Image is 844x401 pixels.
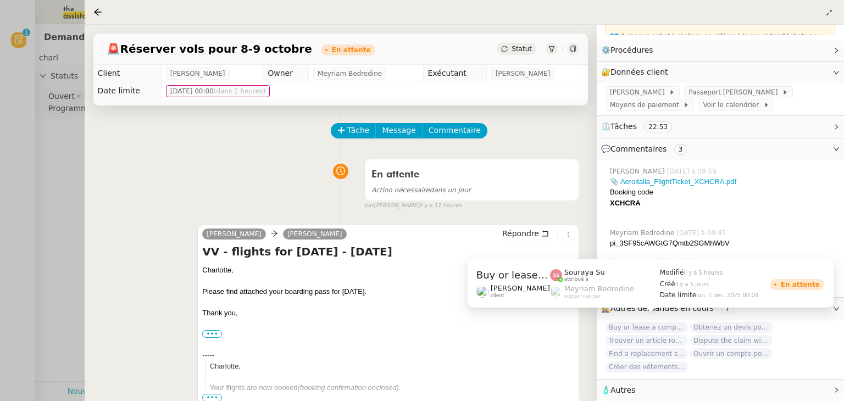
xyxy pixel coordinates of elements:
span: Données client [610,68,668,76]
span: Commentaires [610,144,667,153]
span: [DATE] 00:00 [170,86,265,97]
span: 💬 [601,144,691,153]
div: ⚙️Procédures [597,40,844,61]
span: Message [382,124,415,137]
button: Répondre [498,227,553,240]
span: Buy or lease a company car [606,322,688,333]
label: ••• [202,330,222,338]
span: client [491,293,504,299]
span: [PERSON_NAME] [610,87,669,98]
span: lun. 1 déc. 2025 00:00 [696,292,758,298]
span: Meyriam Bedredine [610,228,676,238]
span: suppervisé par [564,293,601,299]
span: il y a 11 heures [419,201,462,210]
span: [PERSON_NAME] [170,68,225,79]
app-user-label: attribué à [550,268,660,282]
span: [DATE] à 09:45 [676,228,728,238]
small: [PERSON_NAME] [364,201,462,210]
span: il y a 5 jours [675,281,709,287]
span: Meyriam Bedredine [318,68,382,79]
span: ⚙️ [601,44,658,57]
div: Booking code [610,187,835,198]
span: Créé [660,280,675,288]
td: Owner [263,65,309,82]
div: Thank you, [202,308,574,319]
span: Souraya Su [564,268,605,276]
span: Passeport [PERSON_NAME] [688,87,782,98]
span: dans un jour [371,186,471,194]
span: Créer des vêtements de travail VEN [606,361,688,372]
span: Action nécessaire [371,186,430,194]
nz-tag: 3 [674,144,687,155]
span: il y a 5 heures [684,270,723,276]
nz-tag: 22:53 [644,121,672,132]
h4: VV - flights for [DATE] - [DATE] [202,244,574,259]
td: Exécutant [423,65,486,82]
div: ----- [202,350,574,361]
span: par [364,201,374,210]
span: Voir le calendrier [703,99,763,110]
div: En attente [332,47,371,53]
button: Tâche [331,123,376,138]
span: Moyens de paiement [610,99,683,110]
span: Ouvrir un compte pour Ven SAS [690,348,773,359]
span: Date limite [660,291,696,299]
span: Répondre [502,228,539,239]
img: svg [550,269,562,281]
span: 🚨 [107,42,120,55]
a: [PERSON_NAME] [283,229,347,239]
span: Commentaire [429,124,481,137]
div: Please find attached your boarding pass for [DATE]. [202,286,574,297]
span: Find a replacement screen for VW ID4 Pro [606,348,688,359]
div: pi_3SF95cAWGtG7Qmtb2SGMhWbV [610,238,835,249]
span: Autres [610,386,635,394]
span: Tâche [347,124,370,137]
span: Réserver vols pour 8-9 octobre [107,43,312,54]
div: 🔐Données client [597,62,844,83]
span: [DATE] à 16:15 [667,257,719,267]
strong: XCHCRA [610,199,641,207]
em: (booking confirmation enclosed). [298,383,401,392]
span: Procédures [610,46,653,54]
span: [DATE] à 09:59 [667,166,719,176]
div: 💬Commentaires 3 [597,138,844,160]
span: Obtenez un devis pour une visite [690,322,773,333]
div: Charlotte, [202,265,574,276]
td: Date limite [93,82,162,100]
span: Trouver un article rouge en stock [606,335,688,346]
button: Message [375,123,422,138]
button: Commentaire [422,123,487,138]
div: Your flights are now booked [210,382,574,393]
app-user-label: suppervisé par [550,285,660,299]
span: (dans 2 heures) [214,87,265,95]
div: ⏲️Tâches 22:53 [597,116,844,137]
span: [PERSON_NAME] [610,257,667,267]
div: Charlotte, [210,361,574,372]
span: 🔐 [601,66,673,79]
span: [PERSON_NAME] [491,284,550,292]
div: En attente [781,281,820,288]
span: Buy or lease a company car [476,270,550,280]
span: attribué à [564,276,588,282]
span: [PERSON_NAME] [496,68,551,79]
span: [PERSON_NAME] [207,230,262,238]
div: 🧴Autres [597,380,844,401]
span: En attente [371,170,419,180]
span: Meyriam Bedredine [564,285,634,293]
span: Modifié [660,269,684,276]
span: ⏲️ [601,122,681,131]
td: Client [93,65,162,82]
app-user-detailed-label: client [476,284,550,298]
span: 🧴 [601,386,635,394]
img: users%2FaellJyylmXSg4jqeVbanehhyYJm1%2Favatar%2Fprofile-pic%20(4).png [550,286,562,298]
a: 📎 Aeroitalia_FlightTicket_XCHCRA.pdf [610,177,736,186]
img: users%2Fvjxz7HYmGaNTSE4yF5W2mFwJXra2%2Favatar%2Ff3aef901-807b-4123-bf55-4aed7c5d6af5 [476,286,488,298]
span: Tâches [610,122,637,131]
span: Statut [512,45,532,53]
div: 💶 A chaque achat à réaliser, se référer à la procédure [610,31,831,52]
span: [PERSON_NAME] [610,166,667,176]
span: Dispute the claim with the mediator [690,335,773,346]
